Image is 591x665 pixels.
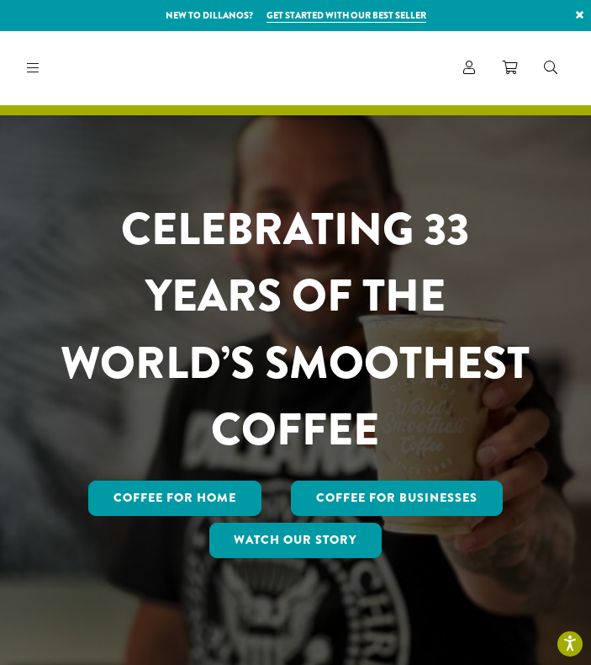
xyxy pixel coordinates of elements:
[266,8,426,23] a: Get started with our best seller
[291,481,503,516] a: Coffee For Businesses
[60,196,531,464] h1: CELEBRATING 33 YEARS OF THE WORLD’S SMOOTHEST COFFEE
[530,54,571,82] a: Search
[209,523,383,558] a: Watch Our Story
[88,481,261,516] a: Coffee for Home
